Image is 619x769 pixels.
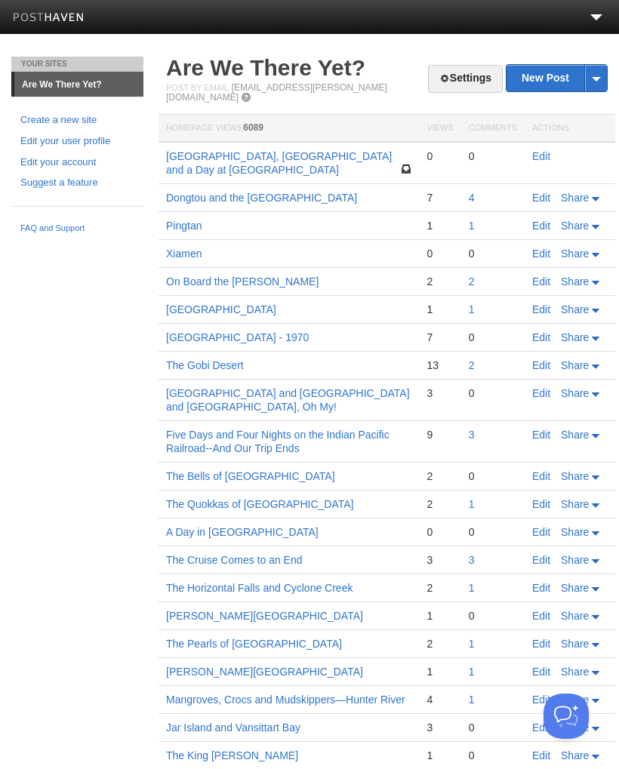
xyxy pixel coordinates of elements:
a: The King [PERSON_NAME] [166,749,298,761]
a: Edit [532,582,550,594]
div: 0 [427,247,453,260]
div: 0 [469,469,517,483]
a: 1 [469,666,475,678]
div: 2 [427,497,453,511]
span: Share [561,303,589,315]
div: 3 [427,553,453,567]
a: Edit [532,220,550,232]
div: 2 [427,275,453,288]
div: 4 [427,693,453,706]
div: 1 [427,609,453,623]
a: Five Days and Four Nights on the Indian Pacific Railroad--And Our Trip Ends [166,429,390,454]
span: Share [561,248,589,260]
span: Share [561,749,589,761]
a: Edit [532,275,550,288]
div: 2 [427,637,453,651]
div: 0 [469,386,517,400]
a: 3 [469,429,475,441]
a: 4 [469,192,475,204]
a: New Post [507,65,607,91]
div: 0 [427,149,453,163]
a: The Gobi Desert [166,359,244,371]
div: 13 [427,358,453,372]
a: Are We There Yet? [14,72,143,97]
div: 0 [427,525,453,539]
a: Edit [532,666,550,678]
span: Share [561,387,589,399]
div: 9 [427,428,453,441]
a: 1 [469,220,475,232]
a: Edit [532,150,550,162]
span: Share [561,554,589,566]
span: Share [561,220,589,232]
a: The Pearls of [GEOGRAPHIC_DATA] [166,638,342,650]
div: 1 [427,303,453,316]
a: Edit your account [20,155,134,171]
div: 0 [469,149,517,163]
th: Actions [525,115,615,143]
a: The Bells of [GEOGRAPHIC_DATA] [166,470,335,482]
span: Share [561,275,589,288]
div: 0 [469,331,517,344]
div: 1 [427,665,453,678]
a: Edit [532,498,550,510]
a: Edit [532,192,550,204]
a: Edit [532,610,550,622]
li: Your Sites [11,57,143,72]
a: Are We There Yet? [166,55,365,80]
a: Suggest a feature [20,175,134,191]
a: Edit [532,749,550,761]
th: Views [419,115,460,143]
span: Post by Email [166,83,229,92]
div: 7 [427,191,453,205]
a: 1 [469,638,475,650]
a: Edit [532,638,550,650]
a: 1 [469,498,475,510]
div: 0 [469,609,517,623]
a: Jar Island and Vansittart Bay [166,721,300,734]
iframe: Help Scout Beacon - Open [544,694,589,739]
a: The Quokkas of [GEOGRAPHIC_DATA] [166,498,353,510]
a: [GEOGRAPHIC_DATA], [GEOGRAPHIC_DATA] and a Day at [GEOGRAPHIC_DATA] [166,150,392,176]
img: Posthaven-bar [13,13,85,24]
span: Share [561,359,589,371]
a: Edit [532,526,550,538]
a: [PERSON_NAME][GEOGRAPHIC_DATA] [166,666,363,678]
a: Settings [428,65,503,93]
a: Pingtan [166,220,202,232]
span: Share [561,582,589,594]
a: 2 [469,359,475,371]
a: [EMAIL_ADDRESS][PERSON_NAME][DOMAIN_NAME] [166,82,387,103]
a: The Horizontal Falls and Cyclone Creek [166,582,353,594]
div: 2 [427,581,453,595]
a: A Day in [GEOGRAPHIC_DATA] [166,526,319,538]
a: Edit [532,721,550,734]
a: Edit [532,470,550,482]
div: 3 [427,721,453,734]
span: 6089 [243,122,263,133]
span: Share [561,331,589,343]
a: 1 [469,303,475,315]
a: Edit [532,248,550,260]
span: Share [561,610,589,622]
a: Create a new site [20,112,134,128]
span: Share [561,638,589,650]
a: FAQ and Support [20,222,134,235]
a: 2 [469,275,475,288]
th: Comments [461,115,525,143]
a: [GEOGRAPHIC_DATA] and [GEOGRAPHIC_DATA] and [GEOGRAPHIC_DATA], Oh My! [166,387,410,413]
div: 0 [469,721,517,734]
a: 1 [469,582,475,594]
th: Homepage Views [159,115,419,143]
span: Share [561,429,589,441]
span: Share [561,498,589,510]
a: 3 [469,554,475,566]
a: The Cruise Comes to an End [166,554,303,566]
div: 3 [427,386,453,400]
a: Edit [532,331,550,343]
a: Edit [532,359,550,371]
div: 0 [469,247,517,260]
div: 2 [427,469,453,483]
div: 1 [427,219,453,232]
a: Mangroves, Crocs and Mudskippers—Hunter River [166,694,405,706]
